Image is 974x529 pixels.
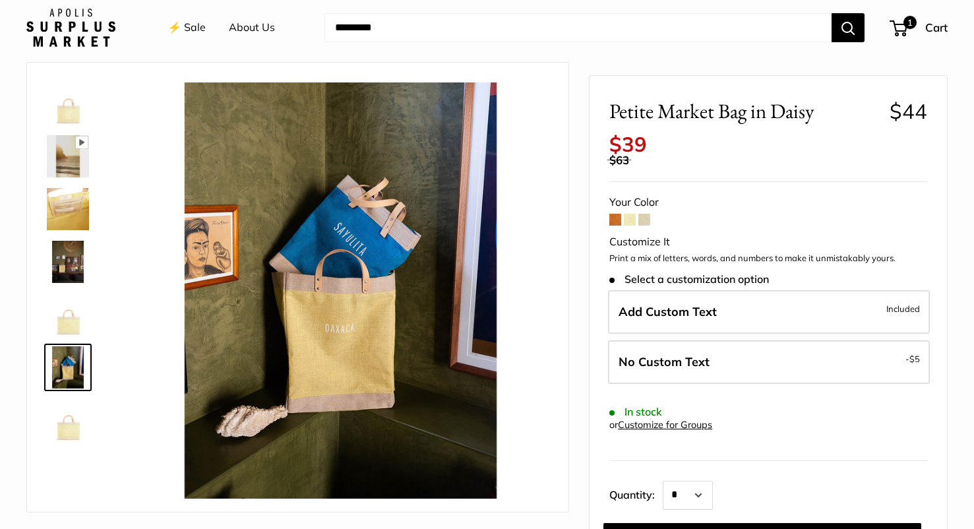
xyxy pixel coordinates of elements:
a: About Us [229,18,275,38]
label: Leave Blank [608,340,930,384]
p: Print a mix of letters, words, and numbers to make it unmistakably yours. [609,251,927,264]
span: Add Custom Text [619,304,717,319]
span: Select a customization option [609,273,768,286]
img: Apolis: Surplus Market [26,9,115,47]
img: Petite Market Bag in Daisy [47,346,89,389]
span: Included [886,301,920,317]
span: Petite Market Bag in Daisy [609,99,879,123]
span: Cart [925,20,948,34]
span: $39 [609,131,647,157]
img: Petite Market Bag in Daisy [47,82,89,125]
div: Your Color [609,193,927,212]
span: $44 [890,98,927,124]
a: Petite Market Bag in Daisy [44,291,92,338]
button: Search [832,13,865,42]
span: 1 [903,16,917,29]
img: Petite Market Bag in Daisy [47,399,89,441]
label: Quantity: [609,477,663,510]
a: Petite Market Bag in Daisy [44,80,92,127]
div: Customize It [609,232,927,252]
a: Petite Market Bag in Daisy [44,396,92,444]
a: 1 Cart [891,17,948,38]
a: ⚡️ Sale [168,18,206,38]
img: Petite Market Bag in Daisy [133,82,549,499]
span: In stock [609,405,661,418]
a: Petite Market Bag in Daisy [44,344,92,391]
a: Customize for Groups [618,419,712,431]
a: Petite Market Bag in Daisy [44,185,92,233]
label: Add Custom Text [608,290,930,334]
span: - [905,351,920,367]
span: $63 [609,153,629,167]
a: Petite Market Bag in Daisy [44,133,92,180]
img: Petite Market Bag in Daisy [47,294,89,336]
span: No Custom Text [619,354,710,369]
img: Petite Market Bag in Daisy [47,135,89,177]
img: Petite Market Bag in Daisy [47,188,89,230]
img: Petite Market Bag in Daisy [47,241,89,283]
input: Search... [324,13,832,42]
span: $5 [909,354,920,364]
a: Petite Market Bag in Daisy [44,238,92,286]
div: or [609,416,712,434]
